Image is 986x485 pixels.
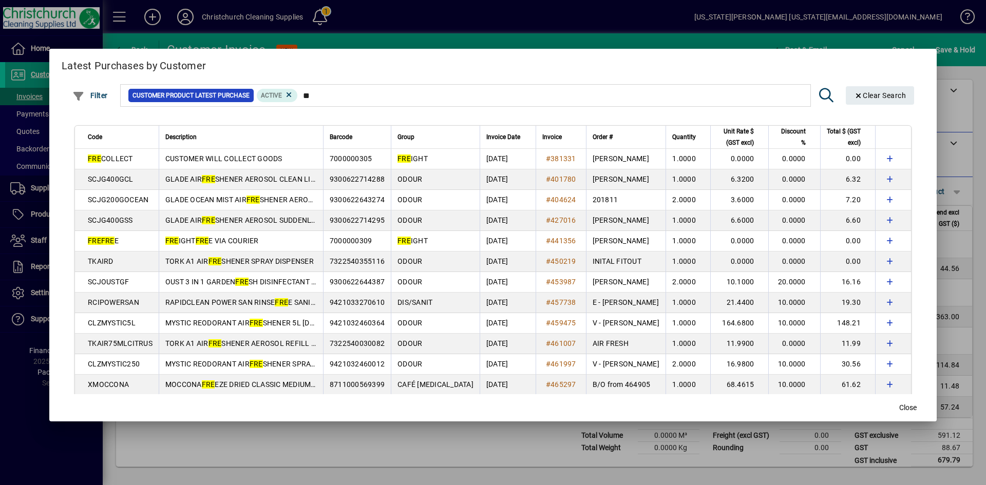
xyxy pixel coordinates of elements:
td: 10.0000 [768,375,820,395]
td: 11.9900 [710,334,769,354]
em: FRE [250,319,263,327]
span: GLADE AIR SHENER AEROSOL SUDDENLY SPRING 400G [DG-C2] [165,216,390,224]
td: 0.0000 [768,210,820,231]
span: # [546,319,551,327]
em: FRE [397,237,411,245]
span: 9421032460364 [330,319,385,327]
div: Quantity [672,131,705,143]
span: # [546,257,551,265]
td: [DATE] [480,293,536,313]
em: FRE [88,154,101,163]
td: 0.0000 [768,190,820,210]
td: 0.00 [820,149,875,169]
span: 7322540030082 [330,339,385,347]
span: 9421033270610 [330,298,385,306]
a: #450219 [542,256,580,267]
span: # [546,360,551,368]
span: 459475 [551,319,576,327]
span: ODOUR [397,257,422,265]
td: 2.0000 [666,272,710,293]
span: Discount % [775,126,805,148]
span: 427016 [551,216,576,224]
td: 68.4615 [710,375,769,395]
span: Active [261,92,282,99]
div: Description [165,131,317,143]
td: 1.0000 [666,231,710,251]
span: Barcode [330,131,352,143]
span: Clear Search [854,91,906,100]
td: 0.0000 [710,251,769,272]
td: B/O from 464905 [586,375,666,395]
span: Invoice Date [486,131,520,143]
span: MYSTIC REODORANT AIR SHENER SPRAY 250ML [DG-C3] (MPI C102) [165,360,406,368]
span: RAPIDCLEAN POWER SAN RINSE E SANITISER 5L (MPI C41&C43) [165,298,393,306]
td: 61.62 [820,375,875,395]
span: 7000000309 [330,237,372,245]
button: Filter [70,86,110,105]
td: 19.30 [820,293,875,313]
span: XMOCCONA [88,380,129,389]
div: Invoice Date [486,131,529,143]
td: [DATE] [480,272,536,293]
span: Code [88,131,102,143]
span: E [88,237,119,245]
span: Description [165,131,197,143]
td: [DATE] [480,334,536,354]
div: Code [88,131,153,143]
span: Total $ (GST excl) [827,126,861,148]
td: [DATE] [480,354,536,375]
em: FRE [275,298,288,306]
em: FRE [196,237,209,245]
a: #381331 [542,153,580,164]
span: SCJG400GSS [88,216,133,224]
span: 381331 [551,154,576,163]
span: GLADE OCEAN MIST AIR SHENER AEROSOL 200G [DG-C2] [165,196,369,204]
em: FRE [165,237,179,245]
span: ODOUR [397,339,422,347]
button: Close [892,399,924,417]
span: # [546,278,551,286]
span: 453987 [551,278,576,286]
a: #457738 [542,297,580,308]
td: 0.0000 [768,251,820,272]
span: # [546,339,551,347]
span: SCJG200GOCEAN [88,196,148,204]
em: FRE [202,175,215,183]
td: V - [PERSON_NAME] [586,354,666,375]
span: 9421032460012 [330,360,385,368]
div: Total $ (GST excl) [827,126,870,148]
td: 3.6000 [710,190,769,210]
td: [PERSON_NAME] [586,149,666,169]
td: 0.00 [820,231,875,251]
a: #465297 [542,379,580,390]
td: 1.0000 [666,293,710,313]
span: Customer Product Latest Purchase [132,90,250,101]
span: Quantity [672,131,696,143]
td: 10.0000 [768,293,820,313]
td: 1.0000 [666,251,710,272]
span: Invoice [542,131,562,143]
span: TORK A1 AIR SHENER SPRAY DISPENSER [165,257,314,265]
span: # [546,237,551,245]
td: [PERSON_NAME] [586,231,666,251]
td: [DATE] [480,231,536,251]
div: Invoice [542,131,580,143]
td: 10.0000 [768,313,820,334]
td: 0.0000 [710,231,769,251]
td: 1.0000 [666,169,710,190]
span: 9300622643274 [330,196,385,204]
a: #401780 [542,173,580,185]
td: [DATE] [480,375,536,395]
span: MOCCONA EZE DRIED CLASSIC MEDIUM ROAST COFFEE 500G [165,380,384,389]
span: # [546,380,551,389]
td: 0.0000 [768,169,820,190]
em: FRE [88,237,101,245]
span: TKAIR75MLCITRUS [88,339,153,347]
td: 30.56 [820,354,875,375]
span: IGHT E VIA COURIER [165,237,259,245]
span: Filter [72,91,108,100]
td: 2.0000 [666,190,710,210]
a: #427016 [542,215,580,226]
td: V - [PERSON_NAME] [586,313,666,334]
td: [PERSON_NAME] [586,169,666,190]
